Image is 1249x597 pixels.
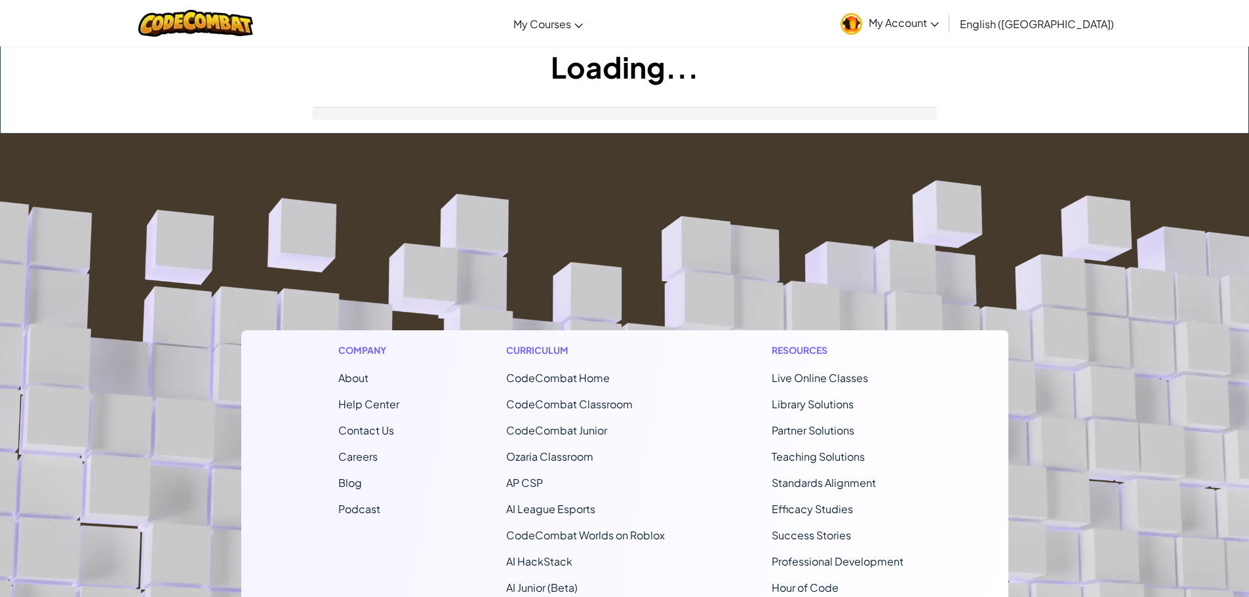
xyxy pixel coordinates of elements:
[772,397,854,411] a: Library Solutions
[338,502,380,516] a: Podcast
[338,397,399,411] a: Help Center
[506,423,607,437] a: CodeCombat Junior
[338,343,399,357] h1: Company
[953,6,1120,41] a: English ([GEOGRAPHIC_DATA])
[772,554,903,568] a: Professional Development
[338,423,394,437] span: Contact Us
[506,397,633,411] a: CodeCombat Classroom
[506,343,665,357] h1: Curriculum
[772,581,839,594] a: Hour of Code
[772,528,851,542] a: Success Stories
[338,371,368,385] a: About
[506,450,593,463] a: Ozaria Classroom
[841,13,862,35] img: avatar
[506,528,665,542] a: CodeCombat Worlds on Roblox
[772,502,853,516] a: Efficacy Studies
[338,450,378,463] a: Careers
[869,16,939,29] span: My Account
[506,554,572,568] a: AI HackStack
[338,476,362,490] a: Blog
[834,3,945,44] a: My Account
[138,10,253,37] img: CodeCombat logo
[506,502,595,516] a: AI League Esports
[772,450,865,463] a: Teaching Solutions
[506,371,610,385] span: CodeCombat Home
[506,476,543,490] a: AP CSP
[507,6,589,41] a: My Courses
[772,371,868,385] a: Live Online Classes
[772,423,854,437] a: Partner Solutions
[1,47,1248,87] h1: Loading...
[513,17,571,31] span: My Courses
[772,343,911,357] h1: Resources
[506,581,578,594] a: AI Junior (Beta)
[772,476,876,490] a: Standards Alignment
[960,17,1114,31] span: English ([GEOGRAPHIC_DATA])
